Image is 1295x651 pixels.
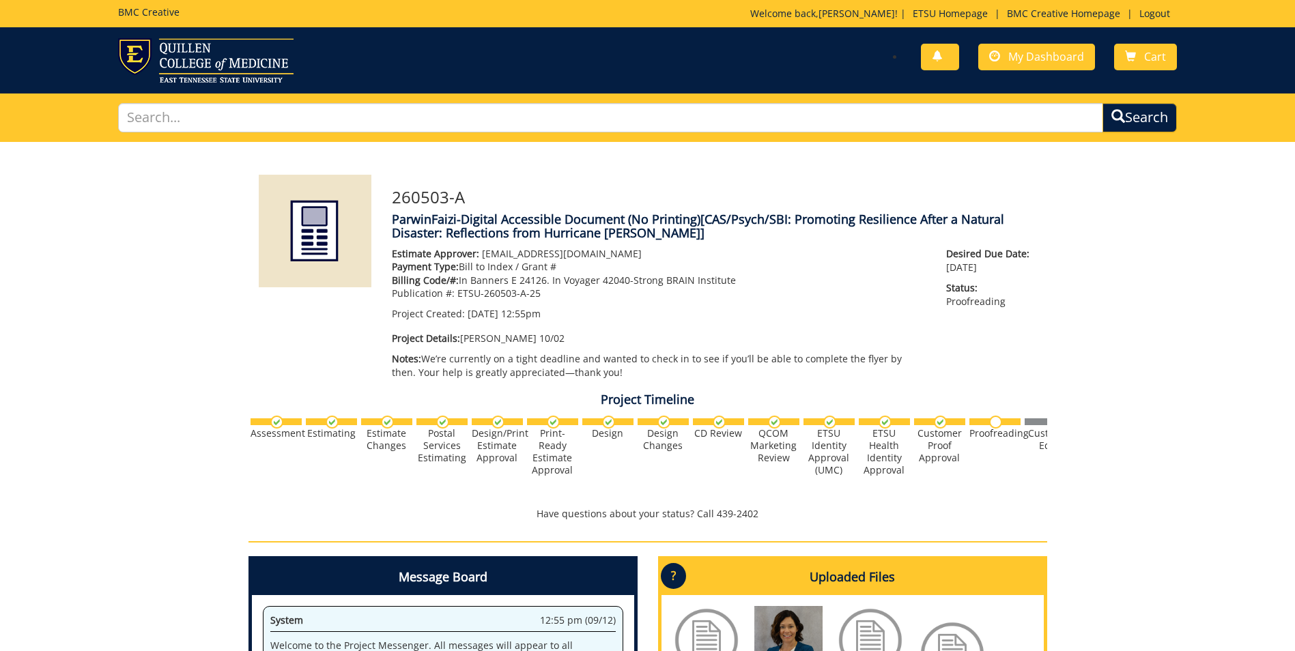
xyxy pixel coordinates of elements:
[392,287,455,300] span: Publication #:
[803,427,855,476] div: ETSU Identity Approval (UMC)
[750,7,1177,20] p: Welcome back, ! | | |
[118,103,1103,132] input: Search...
[819,7,895,20] a: [PERSON_NAME]
[381,416,394,429] img: checkmark
[259,175,371,287] img: Product featured image
[661,560,1044,595] h4: Uploaded Files
[248,507,1047,521] p: Have questions about your status? Call 439-2402
[978,44,1095,70] a: My Dashboard
[946,247,1036,261] span: Desired Due Date:
[251,427,302,439] div: Assessment
[946,247,1036,274] p: [DATE]
[392,332,460,345] span: Project Details:
[693,427,744,439] div: CD Review
[392,332,926,345] p: [PERSON_NAME] 10/02
[934,416,947,429] img: checkmark
[392,274,926,287] p: In Banners E 24126. In Voyager 42040-Strong BRAIN Institute
[270,416,283,429] img: checkmark
[657,416,670,429] img: checkmark
[661,563,686,589] p: ?
[914,427,965,464] div: Customer Proof Approval
[392,352,421,365] span: Notes:
[468,307,541,320] span: [DATE] 12:55pm
[1133,7,1177,20] a: Logout
[252,560,634,595] h4: Message Board
[392,213,1037,240] h4: ParwinFaizi-Digital Accessible Document (No Printing)
[906,7,995,20] a: ETSU Homepage
[527,427,578,476] div: Print-Ready Estimate Approval
[457,287,541,300] span: ETSU-260503-A-25
[969,427,1021,439] div: Proofreading
[1025,427,1076,452] div: Customer Edits
[416,427,468,464] div: Postal Services Estimating
[540,613,616,627] span: 12:55 pm (09/12)
[436,416,449,429] img: checkmark
[859,427,910,476] div: ETSU Health Identity Approval
[392,260,926,274] p: Bill to Index / Grant #
[492,416,504,429] img: checkmark
[946,281,1036,308] p: Proofreading
[1144,49,1166,64] span: Cart
[768,416,781,429] img: checkmark
[472,427,523,464] div: Design/Print Estimate Approval
[1008,49,1084,64] span: My Dashboard
[392,247,926,261] p: [EMAIL_ADDRESS][DOMAIN_NAME]
[270,613,303,626] span: System
[392,211,1004,241] span: [CAS/Psych/SBI: Promoting Resilience After a Natural Disaster: Reflections from Hurricane [PERSON...
[748,427,799,464] div: QCOM Marketing Review
[392,188,1037,206] h3: 260503-A
[1114,44,1177,70] a: Cart
[823,416,836,429] img: checkmark
[248,393,1047,407] h4: Project Timeline
[638,427,689,452] div: Design Changes
[361,427,412,452] div: Estimate Changes
[118,7,180,17] h5: BMC Creative
[879,416,892,429] img: checkmark
[392,307,465,320] span: Project Created:
[326,416,339,429] img: checkmark
[713,416,726,429] img: checkmark
[1102,103,1177,132] button: Search
[1000,7,1127,20] a: BMC Creative Homepage
[118,38,294,83] img: ETSU logo
[547,416,560,429] img: checkmark
[392,247,479,260] span: Estimate Approver:
[392,274,459,287] span: Billing Code/#:
[392,352,926,379] p: We’re currently on a tight deadline and wanted to check in to see if you’ll be able to complete t...
[306,427,357,439] div: Estimating
[989,416,1002,429] img: no
[582,427,634,439] div: Design
[392,260,459,273] span: Payment Type:
[946,281,1036,295] span: Status:
[602,416,615,429] img: checkmark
